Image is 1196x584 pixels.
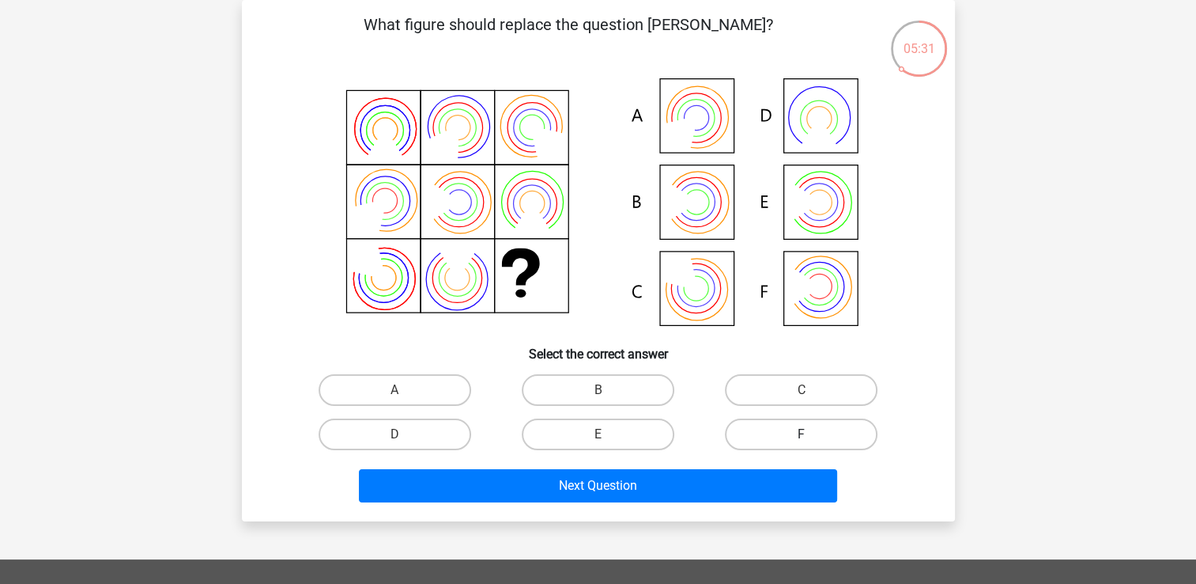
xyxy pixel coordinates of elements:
label: D [319,419,471,450]
label: F [725,419,877,450]
label: C [725,374,877,406]
h6: Select the correct answer [267,334,930,362]
div: 05:31 [889,19,949,59]
button: Next Question [359,469,837,502]
label: A [319,374,471,406]
label: E [522,419,674,450]
label: B [522,374,674,406]
p: What figure should replace the question [PERSON_NAME]? [267,13,870,60]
